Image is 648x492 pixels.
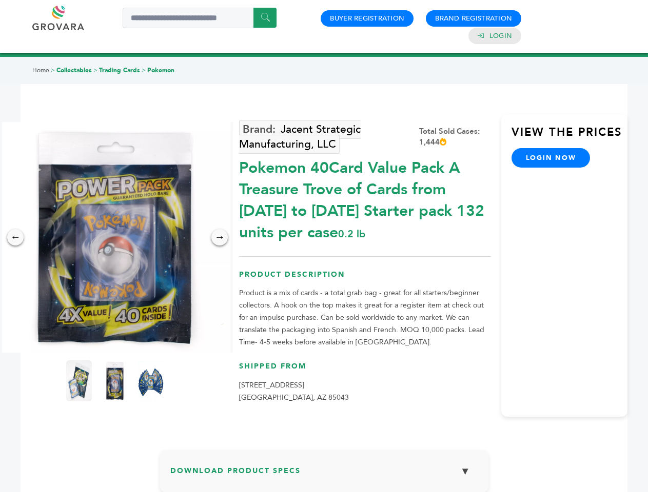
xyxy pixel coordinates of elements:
div: → [211,229,228,245]
div: ← [7,229,24,245]
h3: Download Product Specs [170,460,478,490]
a: Trading Cards [99,66,140,74]
button: ▼ [453,460,478,482]
a: login now [512,148,591,168]
span: 0.2 lb [338,227,365,241]
a: Login [489,31,512,40]
a: Collectables [56,66,92,74]
span: > [93,66,97,74]
img: Pokemon 40-Card Value Pack – A Treasure Trove of Cards from 1996 to 2024 - Starter pack! 132 unit... [66,360,92,401]
span: > [142,66,146,74]
p: Product is a mix of cards - a total grab bag - great for all starters/beginner collectors. A hook... [239,287,491,348]
a: Buyer Registration [330,14,404,23]
img: Pokemon 40-Card Value Pack – A Treasure Trove of Cards from 1996 to 2024 - Starter pack! 132 unit... [102,360,128,401]
a: Jacent Strategic Manufacturing, LLC [239,120,361,154]
h3: Shipped From [239,361,491,379]
input: Search a product or brand... [123,8,277,28]
div: Total Sold Cases: 1,444 [419,126,491,148]
img: Pokemon 40-Card Value Pack – A Treasure Trove of Cards from 1996 to 2024 - Starter pack! 132 unit... [138,360,164,401]
a: Brand Registration [435,14,512,23]
h3: View the Prices [512,125,627,148]
div: Pokemon 40Card Value Pack A Treasure Trove of Cards from [DATE] to [DATE] Starter pack 132 units ... [239,152,491,243]
a: Pokemon [147,66,174,74]
p: [STREET_ADDRESS] [GEOGRAPHIC_DATA], AZ 85043 [239,379,491,404]
h3: Product Description [239,270,491,288]
span: > [51,66,55,74]
a: Home [32,66,49,74]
